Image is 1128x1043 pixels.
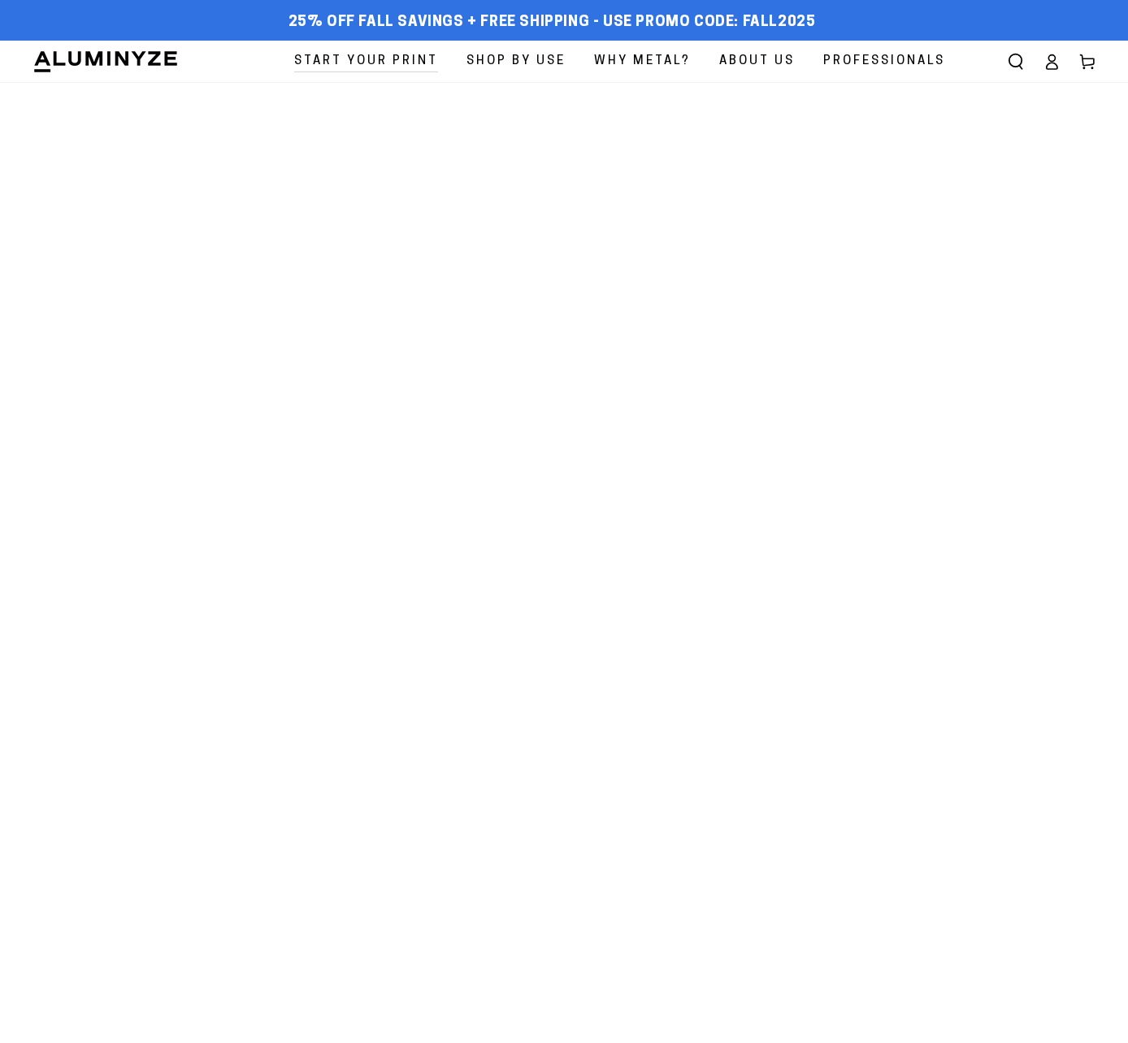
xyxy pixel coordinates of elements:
[719,50,795,72] span: About Us
[582,41,703,82] a: Why Metal?
[594,50,691,72] span: Why Metal?
[998,44,1034,80] summary: Search our site
[33,50,179,74] img: Aluminyze
[707,41,807,82] a: About Us
[466,50,566,72] span: Shop By Use
[294,50,438,72] span: Start Your Print
[289,14,816,32] span: 25% off FALL Savings + Free Shipping - Use Promo Code: FALL2025
[823,50,945,72] span: Professionals
[282,41,450,82] a: Start Your Print
[454,41,578,82] a: Shop By Use
[811,41,957,82] a: Professionals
